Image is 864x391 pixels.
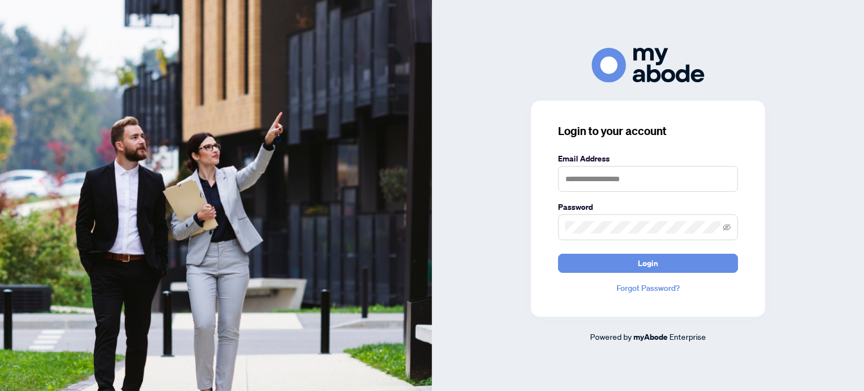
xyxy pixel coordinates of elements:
[669,331,706,341] span: Enterprise
[638,254,658,272] span: Login
[592,48,704,82] img: ma-logo
[633,331,668,343] a: myAbode
[590,331,632,341] span: Powered by
[723,223,731,231] span: eye-invisible
[558,201,738,213] label: Password
[558,123,738,139] h3: Login to your account
[558,254,738,273] button: Login
[558,152,738,165] label: Email Address
[558,282,738,294] a: Forgot Password?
